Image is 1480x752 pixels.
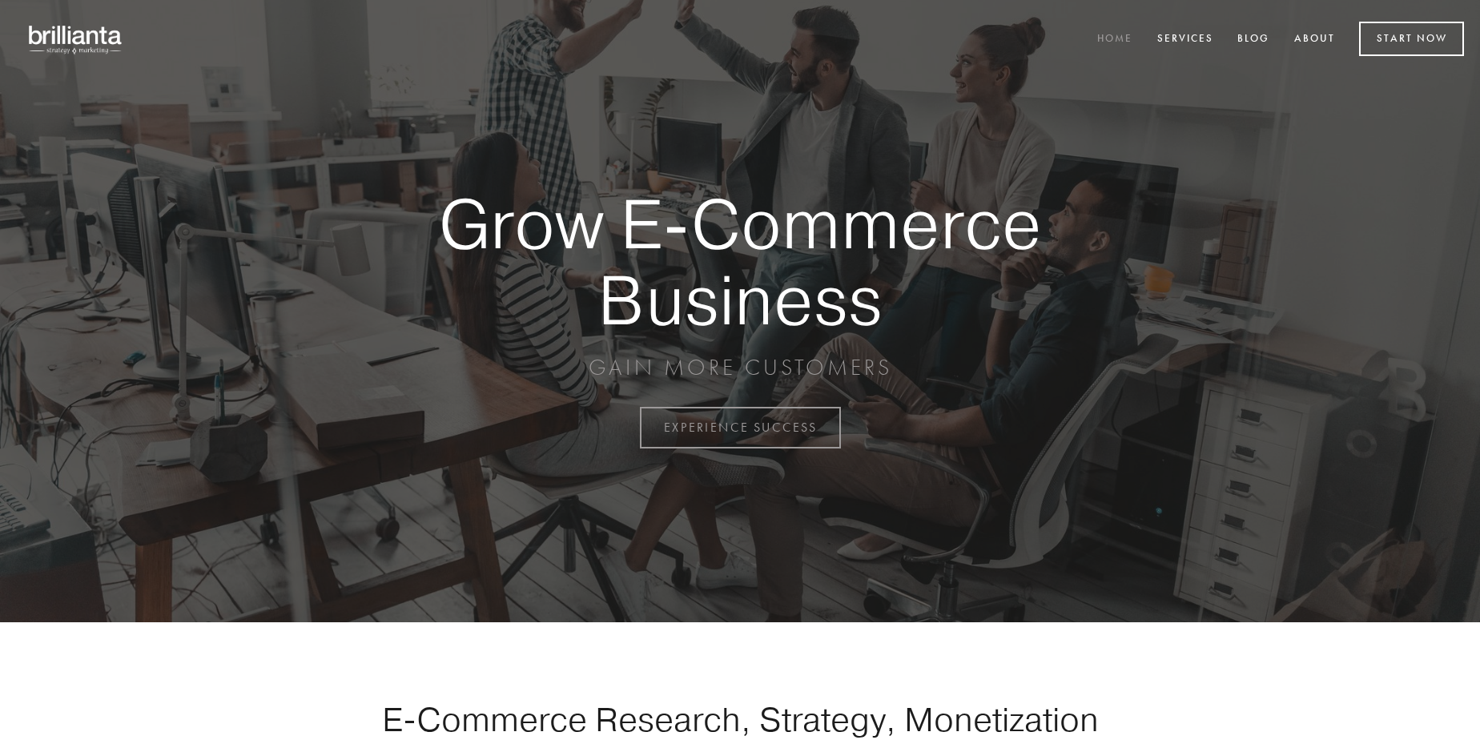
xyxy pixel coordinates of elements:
a: Home [1087,26,1143,53]
a: About [1284,26,1345,53]
img: brillianta - research, strategy, marketing [16,16,136,62]
a: EXPERIENCE SUCCESS [640,407,841,448]
a: Blog [1227,26,1280,53]
strong: Grow E-Commerce Business [383,186,1097,337]
h1: E-Commerce Research, Strategy, Monetization [332,699,1148,739]
a: Start Now [1359,22,1464,56]
a: Services [1147,26,1224,53]
p: GAIN MORE CUSTOMERS [383,353,1097,382]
